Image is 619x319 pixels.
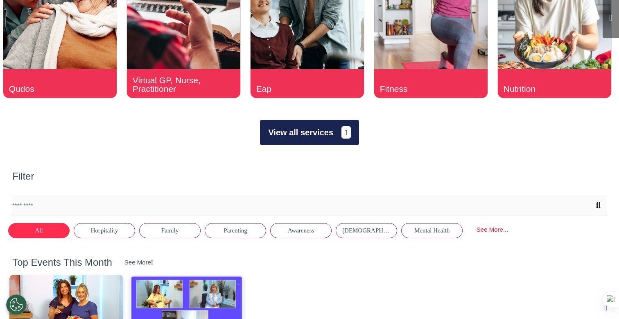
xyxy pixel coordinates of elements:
button: Mental Health [401,223,463,238]
div: Eap [256,84,336,93]
button: Open Preferences [6,294,27,315]
div: Fitness [380,84,459,93]
h2: Filter [12,171,34,182]
div: Nutrition [504,84,583,93]
div: See More [124,258,154,267]
div: See More... [467,222,518,237]
button: Family [139,223,201,238]
button: Parenting [205,223,266,238]
button: All [8,223,70,238]
h2: Top Events This Month [12,257,112,269]
button: View all services [260,120,359,145]
button: Hospitality [74,223,135,238]
button: [DEMOGRAPHIC_DATA] Health [336,223,397,238]
div: Qudos [9,84,88,93]
button: Awareness [270,223,332,238]
div: Virtual GP, Nurse, Practitioner [133,76,212,93]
